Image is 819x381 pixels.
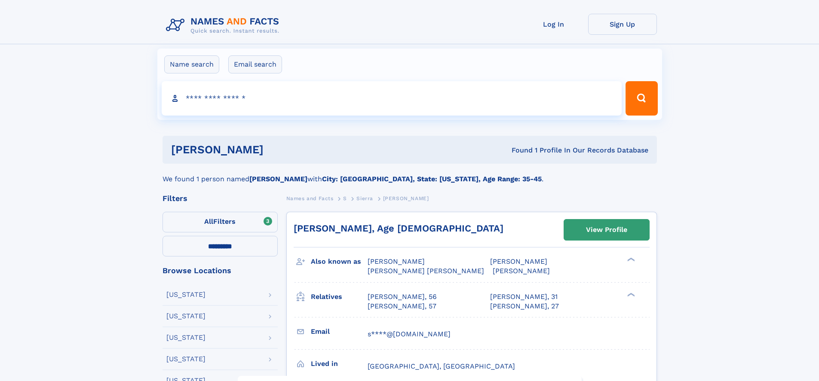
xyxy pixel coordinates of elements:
span: S [343,195,347,201]
h1: [PERSON_NAME] [171,144,388,155]
h3: Relatives [311,290,368,304]
div: [US_STATE] [166,313,206,320]
div: [US_STATE] [166,291,206,298]
a: View Profile [564,219,649,240]
span: [PERSON_NAME] [PERSON_NAME] [368,267,484,275]
b: City: [GEOGRAPHIC_DATA], State: [US_STATE], Age Range: 35-45 [322,175,542,183]
div: We found 1 person named with . [163,164,657,184]
label: Email search [228,55,282,73]
a: [PERSON_NAME], 31 [490,292,558,302]
span: [PERSON_NAME] [493,267,550,275]
div: Browse Locations [163,267,278,274]
b: [PERSON_NAME] [249,175,307,183]
button: Search Button [626,81,657,116]
label: Filters [163,212,278,232]
span: Sierra [356,195,373,201]
h3: Lived in [311,357,368,371]
span: All [204,217,213,226]
div: [US_STATE] [166,334,206,341]
span: [PERSON_NAME] [383,195,429,201]
a: Log In [519,14,588,35]
span: [PERSON_NAME] [368,257,425,265]
a: Sign Up [588,14,657,35]
label: Name search [164,55,219,73]
div: ❯ [625,292,635,297]
a: [PERSON_NAME], Age [DEMOGRAPHIC_DATA] [294,223,503,234]
div: Found 1 Profile In Our Records Database [387,146,648,155]
div: [US_STATE] [166,356,206,363]
a: [PERSON_NAME], 27 [490,302,559,311]
h3: Email [311,324,368,339]
span: [PERSON_NAME] [490,257,547,265]
h3: Also known as [311,254,368,269]
input: search input [162,81,622,116]
div: ❯ [625,257,635,262]
a: Sierra [356,193,373,204]
a: Names and Facts [286,193,334,204]
div: View Profile [586,220,627,240]
img: Logo Names and Facts [163,14,286,37]
span: [GEOGRAPHIC_DATA], [GEOGRAPHIC_DATA] [368,362,515,370]
a: S [343,193,347,204]
div: Filters [163,195,278,202]
a: [PERSON_NAME], 57 [368,302,436,311]
a: [PERSON_NAME], 56 [368,292,437,302]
